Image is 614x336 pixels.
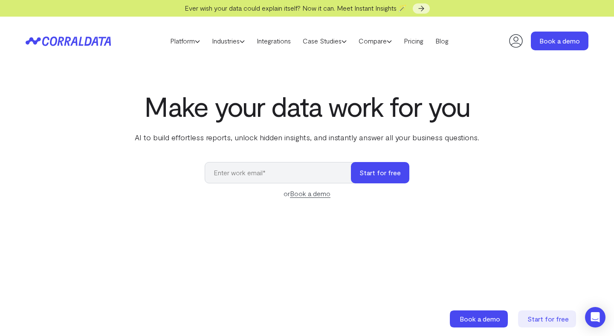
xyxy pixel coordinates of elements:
[185,4,407,12] span: Ever wish your data could explain itself? Now it can. Meet Instant Insights 🪄
[429,35,455,47] a: Blog
[527,315,569,323] span: Start for free
[460,315,500,323] span: Book a demo
[531,32,588,50] a: Book a demo
[133,91,481,122] h1: Make your data work for you
[206,35,251,47] a: Industries
[585,307,605,327] div: Open Intercom Messenger
[133,132,481,143] p: AI to build effortless reports, unlock hidden insights, and instantly answer all your business qu...
[351,162,409,183] button: Start for free
[251,35,297,47] a: Integrations
[398,35,429,47] a: Pricing
[164,35,206,47] a: Platform
[353,35,398,47] a: Compare
[297,35,353,47] a: Case Studies
[290,189,330,198] a: Book a demo
[205,188,409,199] div: or
[518,310,578,327] a: Start for free
[205,162,359,183] input: Enter work email*
[450,310,510,327] a: Book a demo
